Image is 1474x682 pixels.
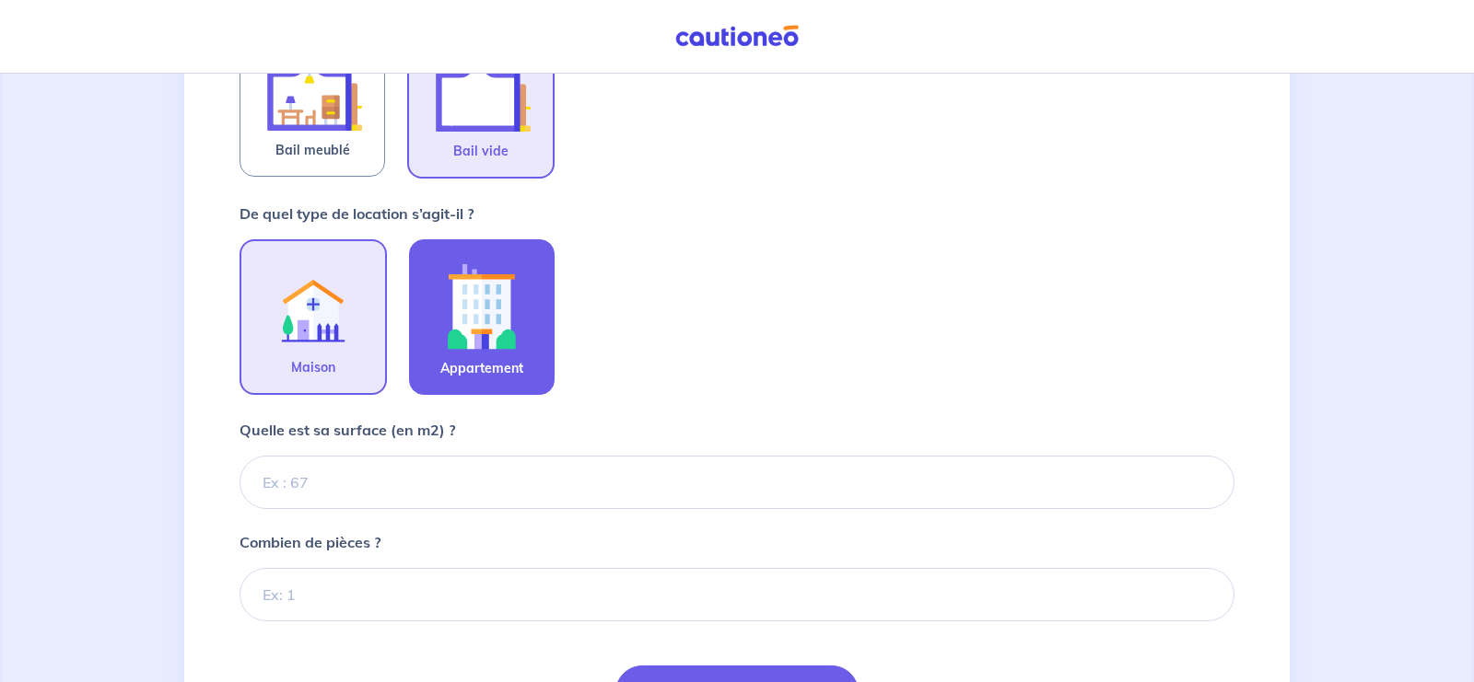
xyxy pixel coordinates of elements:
[431,40,531,140] img: illu_empty_lease.svg
[432,255,532,357] img: illu_apartment.svg
[440,357,523,379] span: Appartement
[263,256,363,356] img: illu_rent.svg
[240,568,1234,621] input: Ex: 1
[240,456,1234,509] input: Ex : 67
[240,202,474,225] p: De quel type de location s’agit-il ?
[291,356,335,378] span: Maison
[240,531,380,553] p: Combien de pièces ?
[240,419,455,441] p: Quelle est sa surface (en m2) ?
[668,25,806,48] img: Cautioneo
[275,139,350,161] span: Bail meublé
[453,140,509,162] span: Bail vide
[263,40,362,139] img: illu_furnished_lease.svg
